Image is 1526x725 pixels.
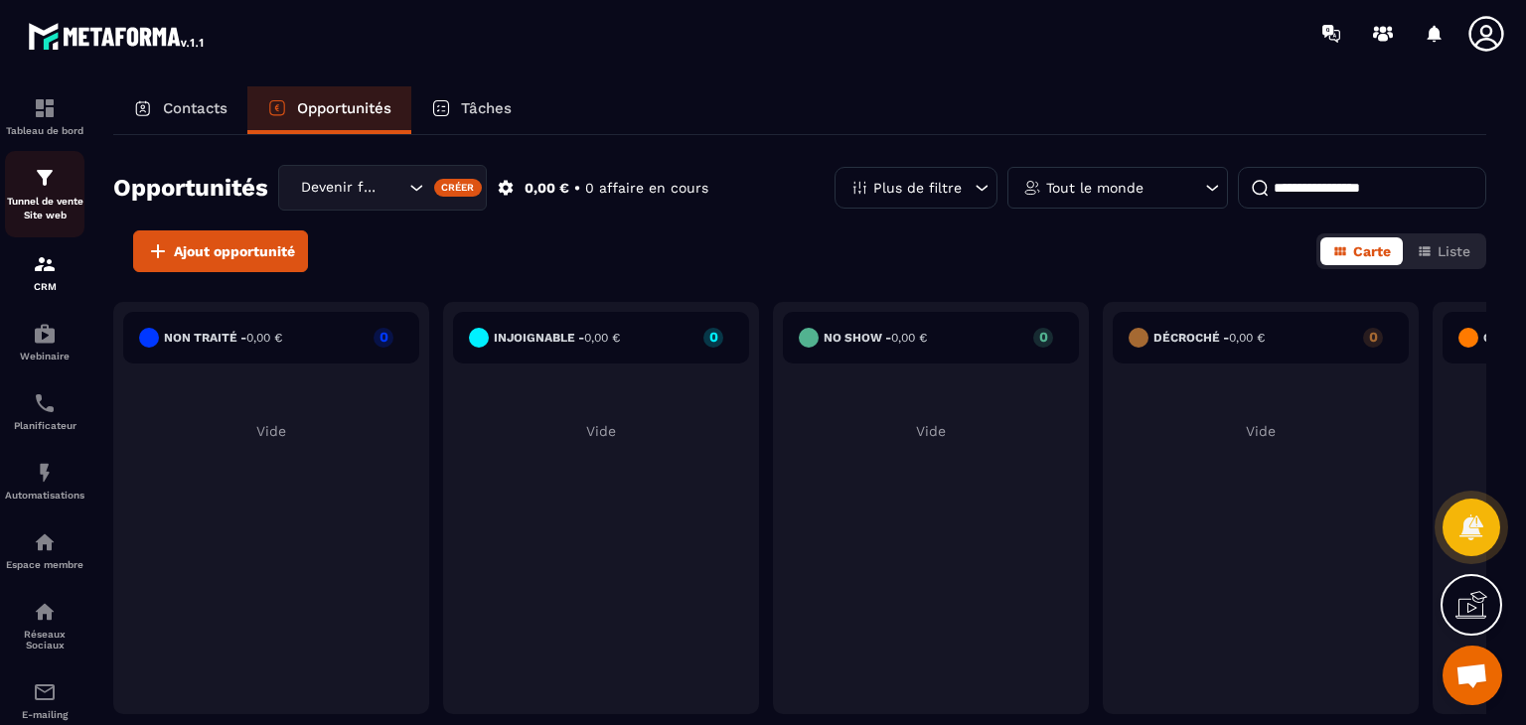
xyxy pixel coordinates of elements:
[1153,331,1265,345] h6: Décroché -
[873,181,962,195] p: Plus de filtre
[5,446,84,515] a: automationsautomationsAutomatisations
[5,195,84,222] p: Tunnel de vente Site web
[296,177,384,199] span: Devenir formateur
[1438,243,1470,259] span: Liste
[1353,243,1391,259] span: Carte
[1320,237,1403,265] button: Carte
[113,86,247,134] a: Contacts
[278,165,487,211] div: Search for option
[5,709,84,720] p: E-mailing
[33,600,57,624] img: social-network
[5,559,84,570] p: Espace membre
[5,420,84,431] p: Planificateur
[28,18,207,54] img: logo
[5,376,84,446] a: schedulerschedulerPlanificateur
[33,530,57,554] img: automations
[5,237,84,307] a: formationformationCRM
[33,166,57,190] img: formation
[824,331,927,345] h6: No show -
[891,331,927,345] span: 0,00 €
[1229,331,1265,345] span: 0,00 €
[123,423,419,439] p: Vide
[574,179,580,198] p: •
[133,230,308,272] button: Ajout opportunité
[494,331,620,345] h6: injoignable -
[5,515,84,585] a: automationsautomationsEspace membre
[33,96,57,120] img: formation
[783,423,1079,439] p: Vide
[33,680,57,704] img: email
[1033,330,1053,344] p: 0
[1113,423,1409,439] p: Vide
[585,179,708,198] p: 0 affaire en cours
[1363,330,1383,344] p: 0
[434,179,483,197] div: Créer
[5,281,84,292] p: CRM
[453,423,749,439] p: Vide
[384,177,404,199] input: Search for option
[246,331,282,345] span: 0,00 €
[374,330,393,344] p: 0
[33,461,57,485] img: automations
[461,99,512,117] p: Tâches
[113,168,268,208] h2: Opportunités
[1443,646,1502,705] div: Ouvrir le chat
[1405,237,1482,265] button: Liste
[411,86,532,134] a: Tâches
[5,125,84,136] p: Tableau de bord
[5,307,84,376] a: automationsautomationsWebinaire
[247,86,411,134] a: Opportunités
[164,331,282,345] h6: Non traité -
[5,351,84,362] p: Webinaire
[1046,181,1144,195] p: Tout le monde
[174,241,295,261] span: Ajout opportunité
[525,179,569,198] p: 0,00 €
[5,629,84,651] p: Réseaux Sociaux
[163,99,228,117] p: Contacts
[703,330,723,344] p: 0
[5,151,84,237] a: formationformationTunnel de vente Site web
[33,391,57,415] img: scheduler
[5,490,84,501] p: Automatisations
[33,252,57,276] img: formation
[297,99,391,117] p: Opportunités
[33,322,57,346] img: automations
[584,331,620,345] span: 0,00 €
[5,81,84,151] a: formationformationTableau de bord
[5,585,84,665] a: social-networksocial-networkRéseaux Sociaux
